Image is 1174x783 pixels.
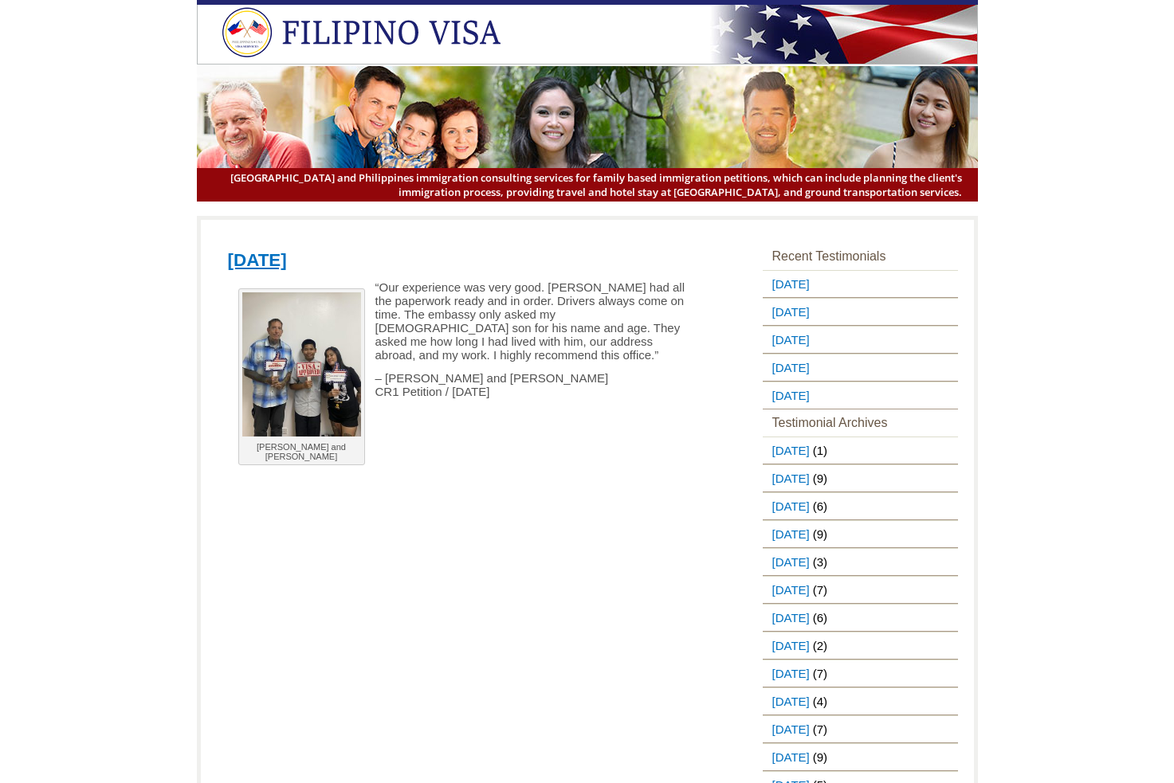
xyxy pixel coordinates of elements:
[763,464,958,492] li: (9)
[763,744,813,770] a: [DATE]
[228,250,287,270] a: [DATE]
[763,688,813,714] a: [DATE]
[763,604,958,632] li: (6)
[763,299,813,325] a: [DATE]
[763,437,813,464] a: [DATE]
[763,605,813,631] a: [DATE]
[763,632,813,659] a: [DATE]
[763,437,958,464] li: (1)
[763,549,813,575] a: [DATE]
[375,371,609,398] span: – [PERSON_NAME] and [PERSON_NAME] CR1 Petition / [DATE]
[763,576,958,604] li: (7)
[763,354,813,381] a: [DATE]
[763,548,958,576] li: (3)
[763,382,813,409] a: [DATE]
[763,577,813,603] a: [DATE]
[242,292,361,437] img: Mark Anthony
[763,271,813,297] a: [DATE]
[763,409,958,437] h3: Testimonial Archives
[228,280,685,362] p: “Our experience was very good. [PERSON_NAME] had all the paperwork ready and in order. Drivers al...
[242,442,361,461] p: [PERSON_NAME] and [PERSON_NAME]
[763,493,813,519] a: [DATE]
[763,521,813,547] a: [DATE]
[213,170,962,199] span: [GEOGRAPHIC_DATA] and Philippines immigration consulting services for family based immigration pe...
[763,327,813,353] a: [DATE]
[763,632,958,660] li: (2)
[763,716,813,742] a: [DATE]
[763,520,958,548] li: (9)
[763,492,958,520] li: (6)
[763,660,958,687] li: (7)
[763,715,958,743] li: (7)
[763,660,813,687] a: [DATE]
[763,687,958,715] li: (4)
[763,243,958,270] h3: Recent Testimonials
[763,743,958,771] li: (9)
[763,465,813,491] a: [DATE]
